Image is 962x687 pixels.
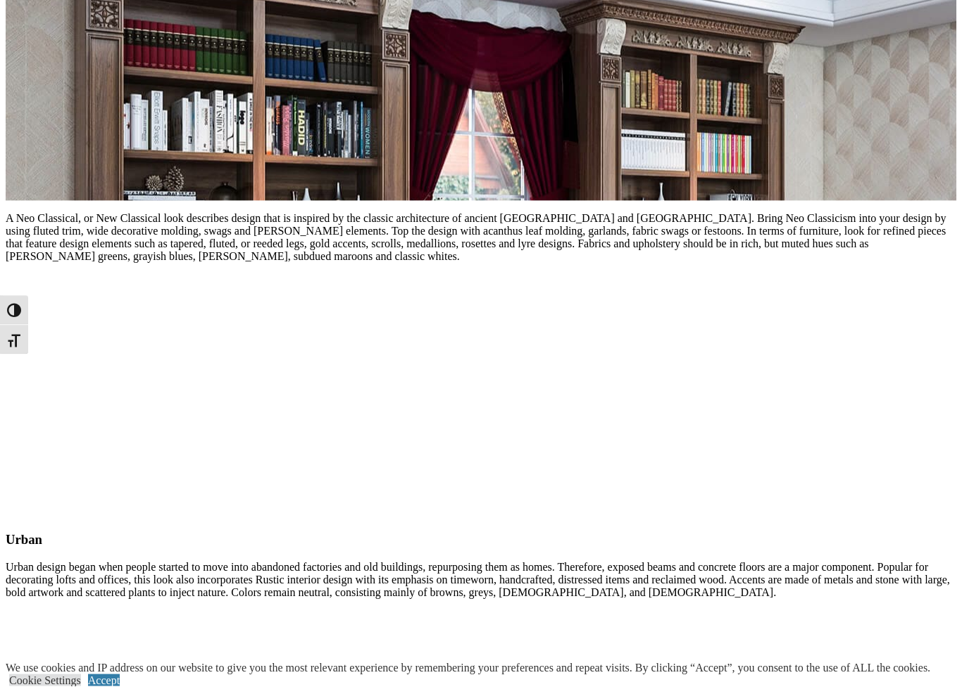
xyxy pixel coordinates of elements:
p: A Neo Classical, or New Classical look describes design that is inspired by the classic architect... [6,212,956,263]
a: Accept [88,674,120,686]
div: We use cookies and IP address on our website to give you the most relevant experience by remember... [6,662,930,674]
a: Cookie Settings [9,674,81,686]
p: Urban design began when people started to move into abandoned factories and old buildings, repurp... [6,561,956,599]
h3: Urban [6,532,956,547]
